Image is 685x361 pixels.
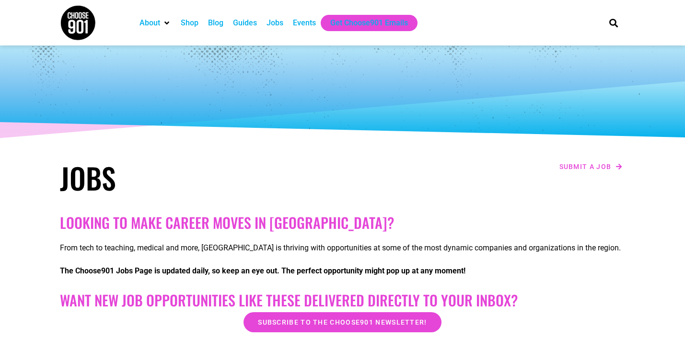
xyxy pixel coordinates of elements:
nav: Main nav [135,15,593,31]
strong: The Choose901 Jobs Page is updated daily, so keep an eye out. The perfect opportunity might pop u... [60,266,465,275]
a: Jobs [267,17,283,29]
h1: Jobs [60,160,338,195]
span: Subscribe to the Choose901 newsletter! [258,319,427,326]
h2: Looking to make career moves in [GEOGRAPHIC_DATA]? [60,214,626,231]
a: Get Choose901 Emails [330,17,408,29]
a: Guides [233,17,257,29]
a: Shop [181,17,198,29]
a: About [139,17,160,29]
span: Submit a job [559,163,612,170]
a: Events [293,17,316,29]
a: Blog [208,17,223,29]
div: About [135,15,176,31]
p: From tech to teaching, medical and more, [GEOGRAPHIC_DATA] is thriving with opportunities at some... [60,242,626,254]
a: Submit a job [557,160,626,173]
a: Subscribe to the Choose901 newsletter! [244,312,441,332]
div: Search [605,15,621,31]
h2: Want New Job Opportunities like these Delivered Directly to your Inbox? [60,292,626,309]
